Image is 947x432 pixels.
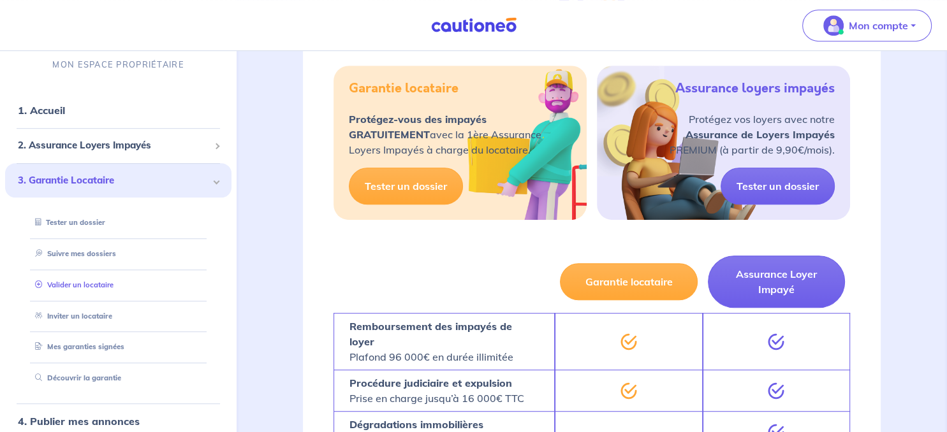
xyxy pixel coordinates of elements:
strong: Protégez-vous des impayés GRATUITEMENT [349,113,487,141]
a: 1. Accueil [18,104,65,117]
h5: Garantie locataire [349,81,459,96]
div: Valider un locataire [20,275,216,296]
p: Prise en charge jusqu’à 16 000€ TTC [349,375,524,406]
strong: Dégradations immobilières [349,418,483,431]
div: 2. Assurance Loyers Impayés [5,133,231,158]
div: Mes garanties signées [20,336,216,357]
strong: Remboursement des impayés de loyer [349,320,512,348]
a: Suivre mes dossiers [30,249,116,258]
strong: Procédure judiciaire et expulsion [349,377,512,389]
p: avec la 1ère Assurance Loyers Impayés à charge du locataire. [349,112,541,157]
span: 3. Garantie Locataire [18,173,209,187]
a: 4. Publier mes annonces [18,415,140,428]
strong: Assurance de Loyers Impayés [686,128,835,141]
button: illu_account_valid_menu.svgMon compte [802,10,932,41]
div: Découvrir la garantie [20,368,216,389]
p: Plafond 96 000€ en durée illimitée [349,319,539,364]
img: Cautioneo [426,17,522,33]
span: 2. Assurance Loyers Impayés [18,138,209,153]
a: Tester un dossier [30,218,105,227]
div: Inviter un locataire [20,305,216,326]
a: Valider un locataire [30,280,114,289]
div: 3. Garantie Locataire [5,162,231,198]
h5: Assurance loyers impayés [675,81,835,96]
div: 1. Accueil [5,97,231,123]
a: Tester un dossier [721,168,835,205]
div: Tester un dossier [20,212,216,233]
p: Protégez vos loyers avec notre PREMIUM (à partir de 9,90€/mois). [670,112,835,157]
button: Garantie locataire [560,263,697,300]
img: illu_account_valid_menu.svg [823,15,844,36]
a: Découvrir la garantie [30,373,121,382]
p: Mon compte [849,18,908,33]
a: Mes garanties signées [30,342,124,351]
a: Tester un dossier [349,168,463,205]
a: Inviter un locataire [30,311,112,320]
p: MON ESPACE PROPRIÉTAIRE [52,59,184,71]
button: Assurance Loyer Impayé [708,256,845,308]
div: Suivre mes dossiers [20,243,216,264]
